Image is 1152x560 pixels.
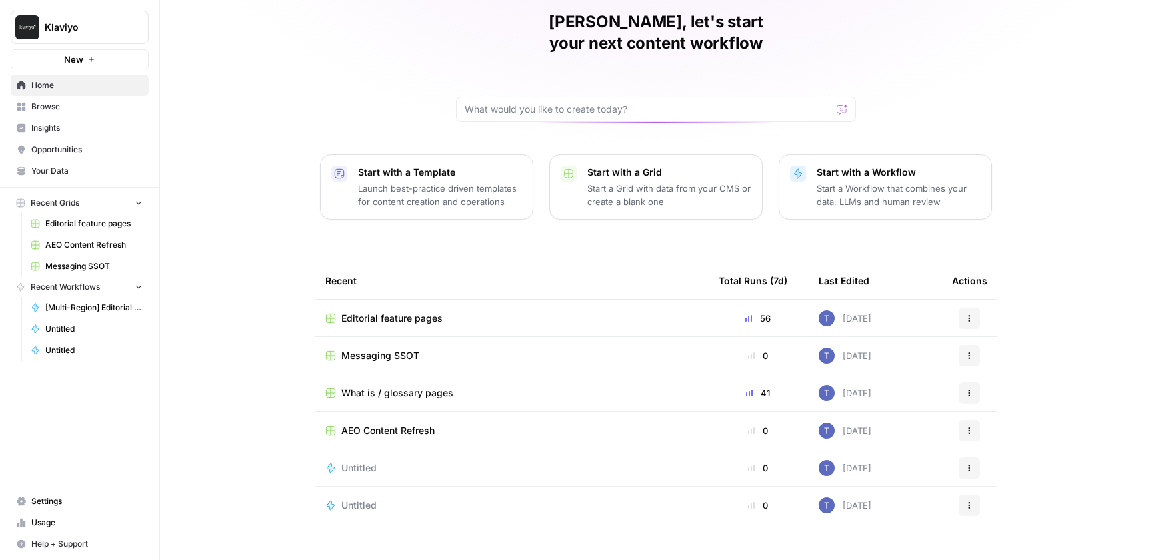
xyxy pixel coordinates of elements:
[31,144,143,156] span: Opportunities
[819,497,871,513] div: [DATE]
[45,218,143,230] span: Editorial feature pages
[779,154,992,220] button: Start with a WorkflowStart a Workflow that combines your data, LLMs and human review
[11,277,149,297] button: Recent Workflows
[587,182,751,208] p: Start a Grid with data from your CMS or create a blank one
[25,318,149,340] a: Untitled
[719,262,787,299] div: Total Runs (7d)
[819,423,835,439] img: x8yczxid6s1iziywf4pp8m9fenlh
[11,49,149,69] button: New
[25,297,149,318] a: [Multi-Region] Editorial feature page
[11,139,149,160] a: Opportunities
[819,423,871,439] div: [DATE]
[325,312,697,325] a: Editorial feature pages
[819,310,835,326] img: x8yczxid6s1iziywf4pp8m9fenlh
[31,495,143,507] span: Settings
[719,312,797,325] div: 56
[11,193,149,213] button: Recent Grids
[819,310,871,326] div: [DATE]
[341,424,435,437] span: AEO Content Refresh
[25,213,149,234] a: Editorial feature pages
[25,234,149,256] a: AEO Content Refresh
[719,424,797,437] div: 0
[11,512,149,533] a: Usage
[341,349,419,362] span: Messaging SSOT
[325,262,697,299] div: Recent
[358,182,522,208] p: Launch best-practice driven templates for content creation and operations
[45,260,143,272] span: Messaging SSOT
[817,166,981,179] p: Start with a Workflow
[31,517,143,529] span: Usage
[31,79,143,91] span: Home
[952,262,987,299] div: Actions
[11,75,149,96] a: Home
[719,461,797,475] div: 0
[31,281,100,293] span: Recent Workflows
[11,11,149,44] button: Workspace: Klaviyo
[11,96,149,117] a: Browse
[31,165,143,177] span: Your Data
[465,103,831,116] input: What would you like to create today?
[549,154,763,220] button: Start with a GridStart a Grid with data from your CMS or create a blank one
[45,344,143,356] span: Untitled
[341,461,377,475] span: Untitled
[819,460,871,476] div: [DATE]
[719,499,797,512] div: 0
[31,197,79,209] span: Recent Grids
[11,160,149,182] a: Your Data
[11,533,149,555] button: Help + Support
[341,499,377,512] span: Untitled
[31,122,143,134] span: Insights
[587,166,751,179] p: Start with a Grid
[325,499,697,512] a: Untitled
[456,11,856,54] h1: [PERSON_NAME], let's start your next content workflow
[719,386,797,400] div: 41
[819,497,835,513] img: x8yczxid6s1iziywf4pp8m9fenlh
[819,348,835,364] img: x8yczxid6s1iziywf4pp8m9fenlh
[341,386,453,400] span: What is / glossary pages
[15,15,39,39] img: Klaviyo Logo
[325,349,697,362] a: Messaging SSOT
[817,182,981,208] p: Start a Workflow that combines your data, LLMs and human review
[45,239,143,251] span: AEO Content Refresh
[320,154,533,220] button: Start with a TemplateLaunch best-practice driven templates for content creation and operations
[325,424,697,437] a: AEO Content Refresh
[25,340,149,361] a: Untitled
[45,302,143,314] span: [Multi-Region] Editorial feature page
[341,312,443,325] span: Editorial feature pages
[45,323,143,335] span: Untitled
[819,385,835,401] img: x8yczxid6s1iziywf4pp8m9fenlh
[719,349,797,362] div: 0
[819,262,869,299] div: Last Edited
[325,461,697,475] a: Untitled
[819,460,835,476] img: x8yczxid6s1iziywf4pp8m9fenlh
[358,166,522,179] p: Start with a Template
[325,386,697,400] a: What is / glossary pages
[31,538,143,550] span: Help + Support
[25,256,149,277] a: Messaging SSOT
[819,348,871,364] div: [DATE]
[31,101,143,113] span: Browse
[45,21,125,34] span: Klaviyo
[11,491,149,512] a: Settings
[64,53,83,66] span: New
[11,117,149,139] a: Insights
[819,385,871,401] div: [DATE]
